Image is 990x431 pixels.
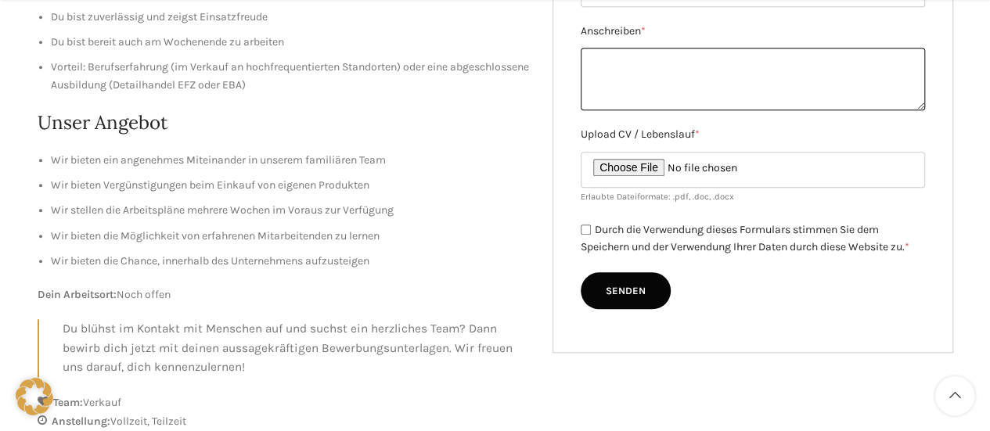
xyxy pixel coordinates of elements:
[51,152,530,169] li: Wir bieten ein angenehmes Miteinander in unserem familiären Team
[51,228,530,245] li: Wir bieten die Möglichkeit von erfahrenen Mitarbeitenden zu lernen
[51,34,530,51] li: Du bist bereit auch am Wochenende zu arbeiten
[63,319,530,377] p: Du blühst im Kontakt mit Menschen auf und suchst ein herzliches Team? Dann bewirb dich jetzt mit ...
[51,202,530,219] li: Wir stellen die Arbeitspläne mehrere Wochen im Voraus zur Verfügung
[110,415,152,428] span: Vollzeit
[581,126,925,143] label: Upload CV / Lebenslauf
[51,9,530,26] li: Du bist zuverlässig und zeigst Einsatzfreude
[38,288,117,301] strong: Dein Arbeitsort:
[38,110,530,136] h2: Unser Angebot
[38,286,530,303] p: Noch offen
[581,192,734,202] small: Erlaubte Dateiformate: .pdf, .doc, .docx
[83,396,121,409] span: Verkauf
[52,415,110,428] strong: Anstellung:
[152,415,186,428] span: Teilzeit
[51,253,530,270] li: Wir bieten die Chance, innerhalb des Unternehmens aufzusteigen
[51,59,530,94] li: Vorteil: Berufserfahrung (im Verkauf an hochfrequentierten Standorten) oder eine abgeschlossene A...
[581,23,925,40] label: Anschreiben
[581,223,909,254] label: Durch die Verwendung dieses Formulars stimmen Sie dem Speichern und der Verwendung Ihrer Daten du...
[935,376,974,415] a: Scroll to top button
[581,272,671,310] input: Senden
[51,177,530,194] li: Wir bieten Vergünstigungen beim Einkauf von eigenen Produkten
